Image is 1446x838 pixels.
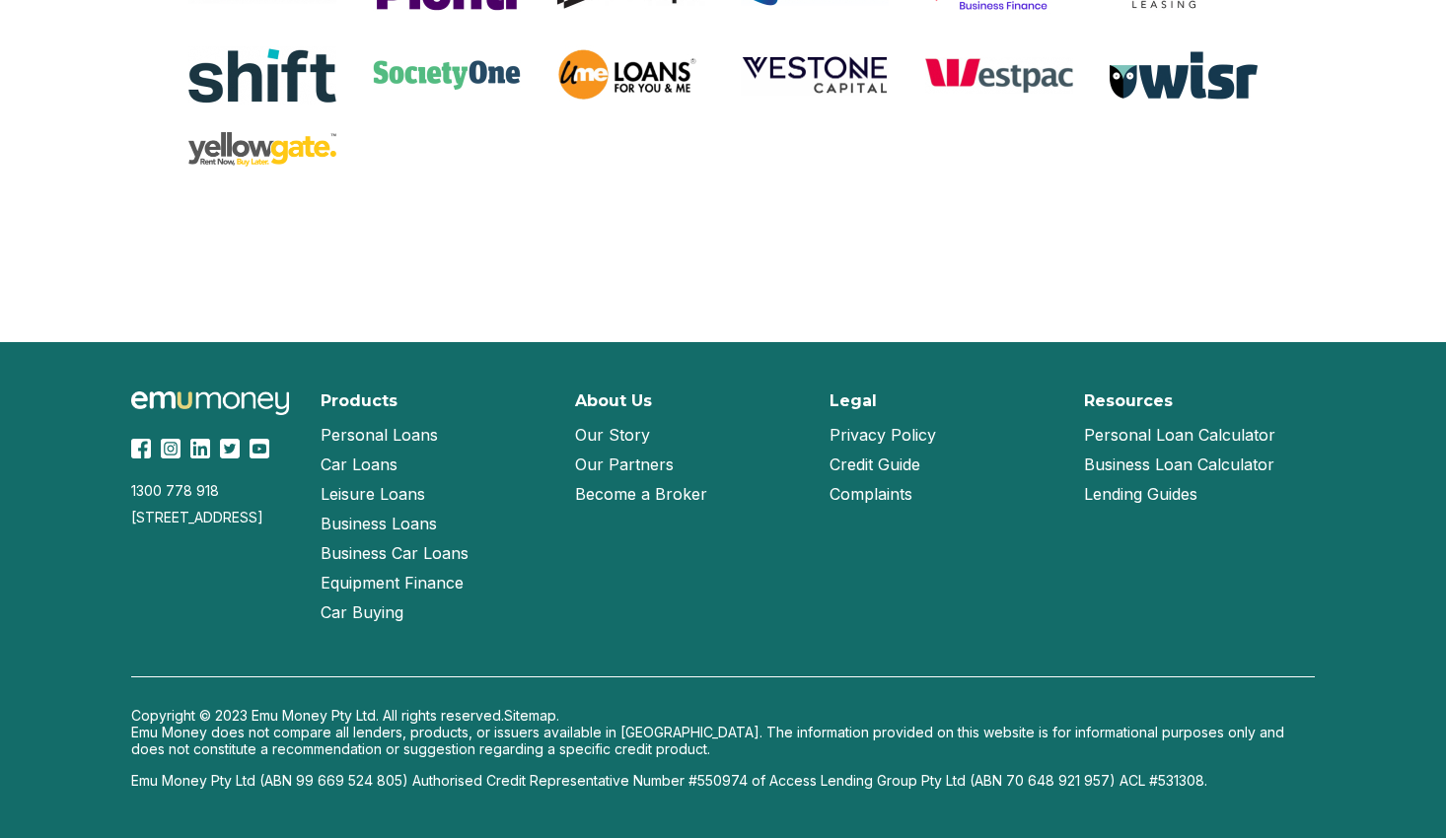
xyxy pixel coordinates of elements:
[741,54,889,97] img: Vestone
[131,391,289,416] img: Emu Money
[1110,51,1258,100] img: Wisr
[557,45,705,105] img: UME Loans
[1084,479,1197,509] a: Lending Guides
[321,450,398,479] a: Car Loans
[321,597,403,627] a: Car Buying
[190,439,210,458] img: LinkedIn
[220,439,240,458] img: Twitter
[321,509,437,538] a: Business Loans
[1084,450,1274,479] a: Business Loan Calculator
[321,420,438,450] a: Personal Loans
[131,772,1315,789] p: Emu Money Pty Ltd (ABN 99 669 524 805) Authorised Credit Representative Number #550974 of Access ...
[830,479,912,509] a: Complaints
[373,60,521,90] img: SocietyOne
[321,479,425,509] a: Leisure Loans
[188,132,336,167] img: Yellow Gate
[321,568,464,597] a: Equipment Finance
[131,707,1315,724] p: Copyright © 2023 Emu Money Pty Ltd. All rights reserved.
[575,420,650,450] a: Our Story
[250,439,269,458] img: YouTube
[188,46,336,105] img: Shift
[925,57,1073,94] img: Westpac
[830,420,936,450] a: Privacy Policy
[131,482,297,499] div: 1300 778 918
[131,509,297,525] div: [STREET_ADDRESS]
[575,479,707,509] a: Become a Broker
[1084,391,1173,410] h2: Resources
[321,391,398,410] h2: Products
[830,450,920,479] a: Credit Guide
[131,724,1315,757] p: Emu Money does not compare all lenders, products, or issuers available in [GEOGRAPHIC_DATA]. The ...
[321,538,469,568] a: Business Car Loans
[131,439,151,458] img: Facebook
[575,391,652,410] h2: About Us
[161,439,181,458] img: Instagram
[575,450,674,479] a: Our Partners
[504,707,559,724] a: Sitemap.
[1084,420,1275,450] a: Personal Loan Calculator
[830,391,877,410] h2: Legal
